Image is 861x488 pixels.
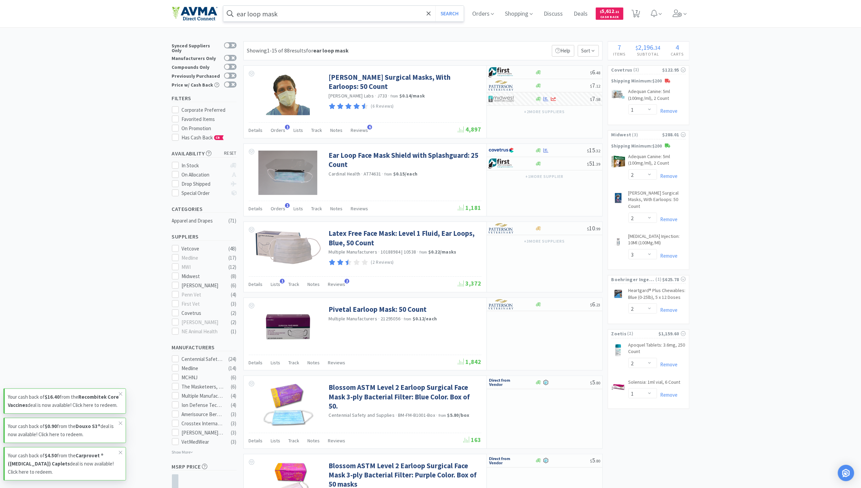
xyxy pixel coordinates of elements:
button: +2more suppliers [521,107,568,117]
div: ( 4 ) [231,401,237,409]
span: · [361,171,363,177]
img: e4e33dab9f054f5782a47901c742baa9_102.png [172,6,218,21]
img: f5e969b455434c6296c6d81ef179fa71_3.png [489,80,514,91]
span: 10 [587,224,601,232]
a: Discuss [541,11,565,17]
div: ( 4 ) [231,392,237,400]
span: Cash Back [600,15,619,20]
div: ( 48 ) [229,245,237,253]
strong: $0.90 [45,423,57,429]
span: ( 1 ) [633,66,662,73]
img: 6245714a75d54c1ca4b23e8ebeb16dd7_34239.png [611,90,625,99]
div: MWI [181,263,224,271]
span: $ [587,226,589,231]
a: Multiple Manufacturers [329,249,378,255]
p: (2 Reviews) [371,259,394,266]
span: $ [587,162,589,167]
p: Show More [172,447,193,455]
span: 34 [655,44,660,51]
img: d6ea3aca11eb48af9127861039f4426b_165448.jpeg [258,151,317,195]
div: $122.95 [662,66,685,74]
p: (6 Reviews) [371,103,394,110]
p: Your cash back of from the deal is now available! Click here to redeem. [8,393,119,409]
span: 10188984 | 10538 [381,249,416,255]
div: Open Intercom Messenger [838,465,854,481]
span: 7 [590,95,601,103]
span: Reviews [328,438,346,444]
strong: $0.12 / each [413,316,437,322]
div: ( 3 ) [231,438,237,446]
span: Lists [294,127,303,133]
span: . 23 [595,302,601,307]
div: ( 3 ) [231,420,237,428]
span: Reviews [351,127,368,133]
div: On Allocation [181,171,227,179]
span: Details [249,360,263,366]
span: . 80 [595,458,601,463]
img: 8bccf89c11d141f78c82ae9562d8af1a_196829.jpeg [611,155,625,168]
span: . 99 [595,226,601,231]
span: $ [590,302,592,307]
div: Multiple Manufacturers [181,392,224,400]
span: ( 1 ) [655,276,662,283]
a: $5,612.21Cash Back [596,4,623,23]
div: [PERSON_NAME] [181,318,224,326]
div: Synced Suppliers Only [172,42,221,53]
span: Details [249,205,263,212]
div: ( 6 ) [231,373,237,382]
img: 8c8eb0cac63b449a86dc69036373f590_132751.jpeg [266,73,310,117]
span: 6 [590,300,601,308]
a: Solensia: 1ml vial, 6 Count [628,379,681,388]
span: 6 [367,125,372,129]
button: Search [435,6,464,21]
span: Track [289,438,300,444]
a: Cardinal Health [329,171,361,177]
a: Remove [657,307,678,313]
a: Adequan Canine: 5ml (100mg/ml), 2 Count [628,153,686,169]
img: c67096674d5b41e1bca769e75293f8dd_19.png [489,456,514,466]
div: Corporate Preferred [181,106,237,114]
span: $ [590,97,592,102]
span: $ [600,10,602,14]
span: for [306,47,349,54]
h4: Subtotal [631,51,666,57]
a: Remove [657,361,678,368]
span: Reviews [328,281,346,287]
div: $288.01 [662,131,685,138]
span: · [396,412,397,418]
img: 77fca1acd8b6420a9015268ca798ef17_1.png [489,145,514,155]
span: 5,612 [600,8,619,14]
span: . 80 [595,380,601,385]
a: Ear Loop Face Mask Shield with Splashguard: 25 Count [329,151,480,169]
span: $ [587,148,589,153]
img: 67d67680309e4a0bb49a5ff0391dcc42_6.png [489,67,514,77]
a: [PERSON_NAME] Surgical Masks, With Earloops: 50 Count [329,73,480,91]
span: reset [224,150,237,157]
h5: Manufacturers [172,344,237,351]
span: · [378,249,380,255]
div: ( 3 ) [231,410,237,418]
span: from [439,413,446,418]
a: 7 [629,12,643,18]
img: 1877ee718fe04ba9ac1a6d511e6a79f5_127087.jpeg [611,191,625,205]
span: 2 [345,279,349,284]
span: from [391,94,398,98]
span: $ [636,44,638,51]
a: Remove [657,392,678,398]
span: Midwest [611,131,632,138]
span: Track [312,127,322,133]
a: Remove [657,108,678,114]
span: Has Cash Back [181,134,224,141]
span: Details [249,127,263,133]
input: Search by item, sku, manufacturer, ingredient, size... [223,6,464,21]
span: from [385,172,392,177]
span: . 58 [595,97,601,102]
span: 21295056 [381,316,400,322]
span: Notes [308,360,320,366]
div: Ion Defense Technologies [181,401,224,409]
span: 5 [590,378,601,386]
span: 4 [675,43,679,51]
p: Your cash back of from the deal is now available! Click here to redeem. [8,422,119,439]
a: [PERSON_NAME] Surgical Masks, With Earloops: 50 Count [628,190,686,213]
div: Crosstex International [181,420,224,428]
